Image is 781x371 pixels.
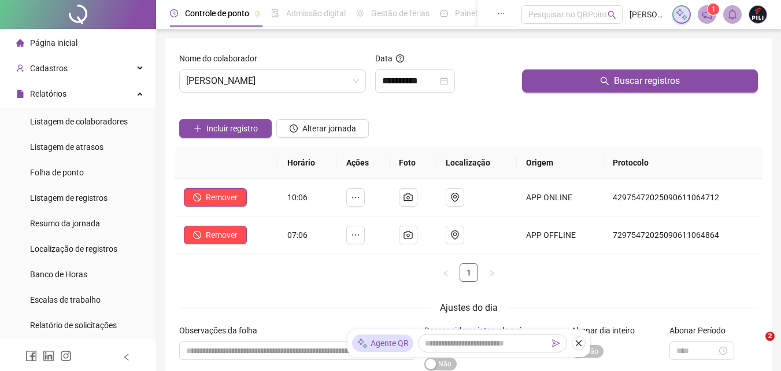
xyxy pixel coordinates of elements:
[749,6,767,23] img: 57922
[404,193,413,202] span: camera
[287,193,308,202] span: 10:06
[193,231,201,239] span: stop
[286,9,346,18] span: Admissão digital
[575,339,583,347] span: close
[436,147,517,179] th: Localização
[604,216,763,254] td: 72975472025090611064864
[206,122,258,135] span: Incluir registro
[193,193,201,201] span: stop
[604,179,763,216] td: 42975472025090611064712
[43,350,54,362] span: linkedin
[357,337,368,350] img: sparkle-icon.fc2bf0ac1784a2077858766a79e2daf3.svg
[404,230,413,240] span: camera
[450,230,460,240] span: environment
[702,9,712,20] span: notification
[170,9,178,17] span: clock-circle
[30,295,101,304] span: Escalas de trabalho
[16,90,24,98] span: file
[186,70,359,92] span: LEONARDO FERREIRA DE SOUZA
[442,270,449,277] span: left
[254,10,261,17] span: pushpin
[30,244,117,254] span: Localização de registros
[669,324,733,337] label: Abonar Período
[552,339,560,347] span: send
[287,230,308,240] span: 07:06
[604,147,763,179] th: Protocolo
[675,8,688,21] img: sparkle-icon.fc2bf0ac1784a2077858766a79e2daf3.svg
[179,52,265,65] label: Nome do colaborador
[278,147,337,179] th: Horário
[184,226,247,244] button: Remover
[179,324,265,337] label: Observações da folha
[436,263,455,282] button: left
[30,168,84,177] span: Folha de ponto
[351,193,360,202] span: ellipsis
[351,230,360,240] span: ellipsis
[25,350,37,362] span: facebook
[608,10,616,19] span: search
[600,76,609,86] span: search
[460,264,478,281] a: 1
[440,9,448,17] span: dashboard
[517,216,604,254] td: APP OFFLINE
[352,335,413,352] div: Agente QR
[30,193,108,203] span: Listagem de registros
[179,119,272,138] button: Incluir registro
[30,38,77,47] span: Página inicial
[302,122,356,135] span: Alterar jornada
[440,302,498,313] span: Ajustes do dia
[455,9,500,18] span: Painel do DP
[30,219,100,228] span: Resumo da jornada
[16,39,24,47] span: home
[30,142,103,152] span: Listagem de atrasos
[483,263,501,282] button: right
[460,263,478,282] li: 1
[517,179,604,216] td: APP ONLINE
[483,263,501,282] li: Próxima página
[356,9,364,17] span: sun
[450,193,460,202] span: environment
[497,9,505,17] span: ellipsis
[30,117,128,126] span: Listagem de colaboradores
[571,324,642,337] label: Abonar dia inteiro
[337,147,389,179] th: Ações
[194,124,202,133] span: plus
[390,147,436,179] th: Foto
[184,188,247,207] button: Remover
[765,332,775,341] span: 2
[276,125,369,134] a: Alterar jornada
[185,9,249,18] span: Controle de ponto
[30,89,66,98] span: Relatórios
[123,353,131,361] span: left
[488,270,495,277] span: right
[30,321,117,330] span: Relatório de solicitações
[742,332,769,359] iframe: Intercom live chat
[630,8,665,21] span: [PERSON_NAME]
[708,3,719,15] sup: 1
[424,326,524,348] span: Desconsiderar intervalo pré-assinalado
[712,5,716,13] span: 1
[727,9,738,20] span: bell
[375,54,393,63] span: Data
[614,74,680,88] span: Buscar registros
[517,147,604,179] th: Origem
[396,54,404,63] span: question-circle
[206,229,238,241] span: Remover
[276,119,369,138] button: Alterar jornada
[16,64,24,72] span: user-add
[371,9,430,18] span: Gestão de férias
[30,270,87,279] span: Banco de Horas
[271,9,279,17] span: file-done
[436,263,455,282] li: Página anterior
[522,69,758,93] button: Buscar registros
[206,191,238,204] span: Remover
[30,64,68,73] span: Cadastros
[60,350,72,362] span: instagram
[290,124,298,133] span: clock-circle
